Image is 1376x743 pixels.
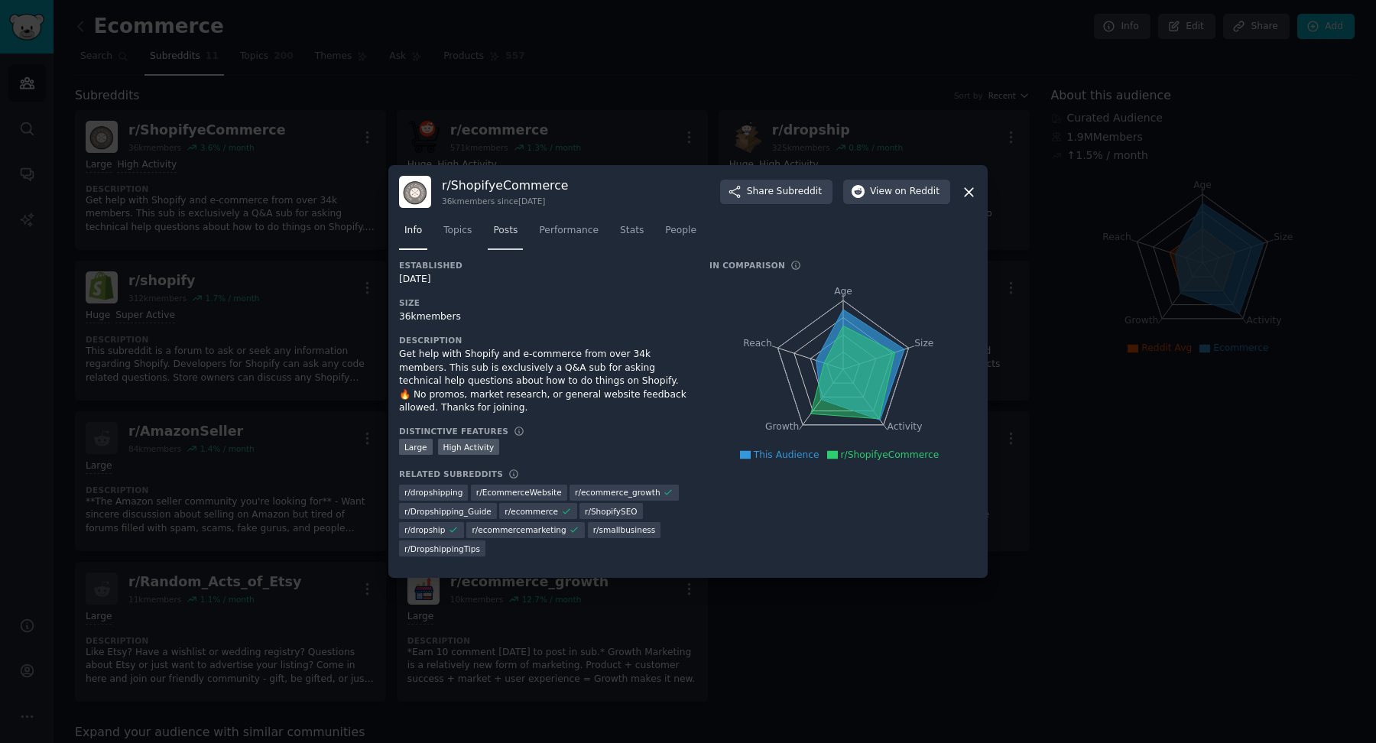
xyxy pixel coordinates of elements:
[720,180,832,204] button: ShareSubreddit
[615,219,649,250] a: Stats
[443,224,472,238] span: Topics
[575,487,660,498] span: r/ ecommerce_growth
[442,196,569,206] div: 36k members since [DATE]
[399,439,433,455] div: Large
[442,177,569,193] h3: r/ ShopifyeCommerce
[620,224,644,238] span: Stats
[493,224,518,238] span: Posts
[399,348,688,415] div: Get help with Shopify and e-commerce from over 34k members. This sub is exclusively a Q&A sub for...
[888,421,923,432] tspan: Activity
[585,506,637,517] span: r/ ShopifySEO
[665,224,696,238] span: People
[895,185,940,199] span: on Reddit
[505,506,558,517] span: r/ ecommerce
[777,185,822,199] span: Subreddit
[914,338,933,349] tspan: Size
[834,286,852,297] tspan: Age
[754,449,819,460] span: This Audience
[438,219,477,250] a: Topics
[660,219,702,250] a: People
[709,260,785,271] h3: In Comparison
[399,297,688,308] h3: Size
[399,176,431,208] img: ShopifyeCommerce
[438,439,500,455] div: High Activity
[399,273,688,287] div: [DATE]
[476,487,562,498] span: r/ EcommerceWebsite
[404,224,422,238] span: Info
[399,219,427,250] a: Info
[399,335,688,346] h3: Description
[765,421,799,432] tspan: Growth
[404,506,492,517] span: r/ Dropshipping_Guide
[841,449,940,460] span: r/ShopifyeCommerce
[534,219,604,250] a: Performance
[472,524,566,535] span: r/ ecommercemarketing
[399,260,688,271] h3: Established
[843,180,950,204] button: Viewon Reddit
[399,310,688,324] div: 36k members
[399,469,503,479] h3: Related Subreddits
[404,543,480,554] span: r/ DropshippingTips
[747,185,822,199] span: Share
[404,487,462,498] span: r/ dropshipping
[870,185,940,199] span: View
[399,426,508,436] h3: Distinctive Features
[404,524,445,535] span: r/ dropship
[488,219,523,250] a: Posts
[539,224,599,238] span: Performance
[593,524,656,535] span: r/ smallbusiness
[743,338,772,349] tspan: Reach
